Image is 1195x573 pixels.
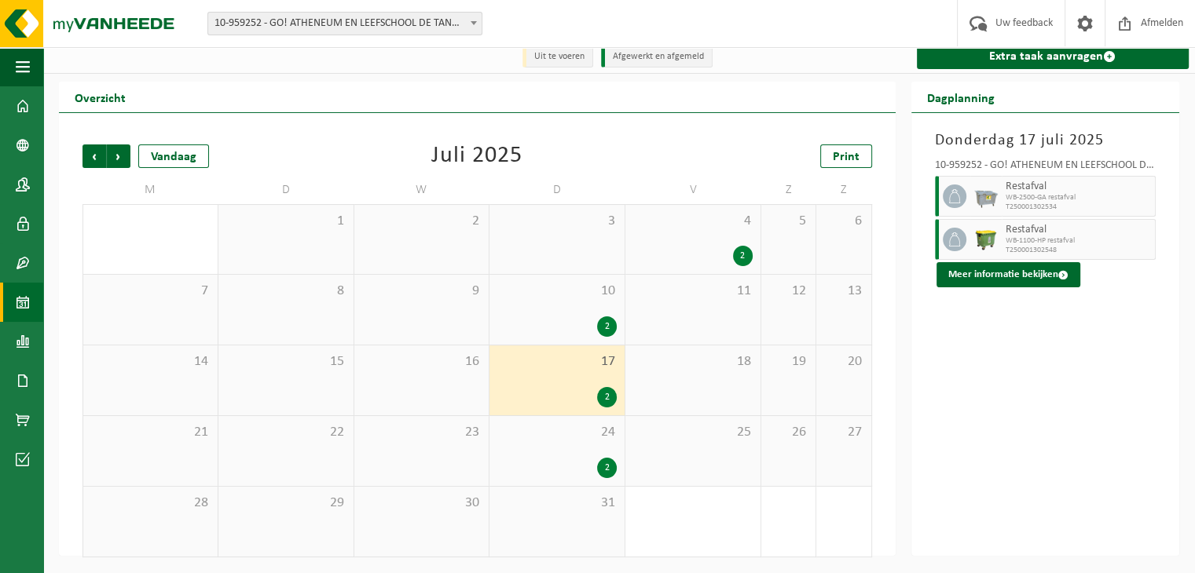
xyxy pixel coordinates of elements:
[362,495,482,512] span: 30
[362,213,482,230] span: 2
[497,495,617,512] span: 31
[431,144,522,168] div: Juli 2025
[226,213,346,230] span: 1
[489,176,625,204] td: D
[733,246,753,266] div: 2
[59,82,141,112] h2: Overzicht
[601,46,713,68] li: Afgewerkt en afgemeld
[769,353,808,370] span: 19
[816,176,871,204] td: Z
[633,353,753,370] span: 18
[935,129,1157,152] h3: Donderdag 17 juli 2025
[633,213,753,230] span: 4
[522,46,593,68] li: Uit te voeren
[91,283,210,300] span: 7
[769,213,808,230] span: 5
[833,151,860,163] span: Print
[362,353,482,370] span: 16
[633,283,753,300] span: 11
[362,424,482,441] span: 23
[226,353,346,370] span: 15
[824,283,863,300] span: 13
[761,176,816,204] td: Z
[974,228,998,251] img: WB-1100-HPE-GN-51
[107,144,130,168] span: Volgende
[974,184,998,208] img: WB-2500-GAL-GY-04
[824,213,863,230] span: 6
[824,353,863,370] span: 20
[497,424,617,441] span: 24
[82,144,106,168] span: Vorige
[226,495,346,512] span: 29
[820,144,872,168] a: Print
[208,13,482,35] span: 10-959252 - GO! ATHENEUM EN LEEFSCHOOL DE TANDEM - EEKLO
[1006,203,1152,212] span: T250001302534
[497,213,617,230] span: 3
[917,44,1190,69] a: Extra taak aanvragen
[1006,181,1152,193] span: Restafval
[82,176,218,204] td: M
[91,353,210,370] span: 14
[226,283,346,300] span: 8
[1006,246,1152,255] span: T250001302548
[218,176,354,204] td: D
[597,458,617,478] div: 2
[597,387,617,407] div: 2
[497,353,617,370] span: 17
[769,283,808,300] span: 12
[625,176,761,204] td: V
[937,262,1080,287] button: Meer informatie bekijken
[769,424,808,441] span: 26
[935,160,1157,176] div: 10-959252 - GO! ATHENEUM EN LEEFSCHOOL DE TANDEM - EEKLO
[1006,224,1152,236] span: Restafval
[354,176,490,204] td: W
[1006,236,1152,246] span: WB-1100-HP restafval
[633,424,753,441] span: 25
[91,495,210,512] span: 28
[824,424,863,441] span: 27
[226,424,346,441] span: 22
[362,283,482,300] span: 9
[597,316,617,337] div: 2
[497,283,617,300] span: 10
[91,424,210,441] span: 21
[1006,193,1152,203] span: WB-2500-GA restafval
[138,144,209,168] div: Vandaag
[911,82,1010,112] h2: Dagplanning
[207,12,482,35] span: 10-959252 - GO! ATHENEUM EN LEEFSCHOOL DE TANDEM - EEKLO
